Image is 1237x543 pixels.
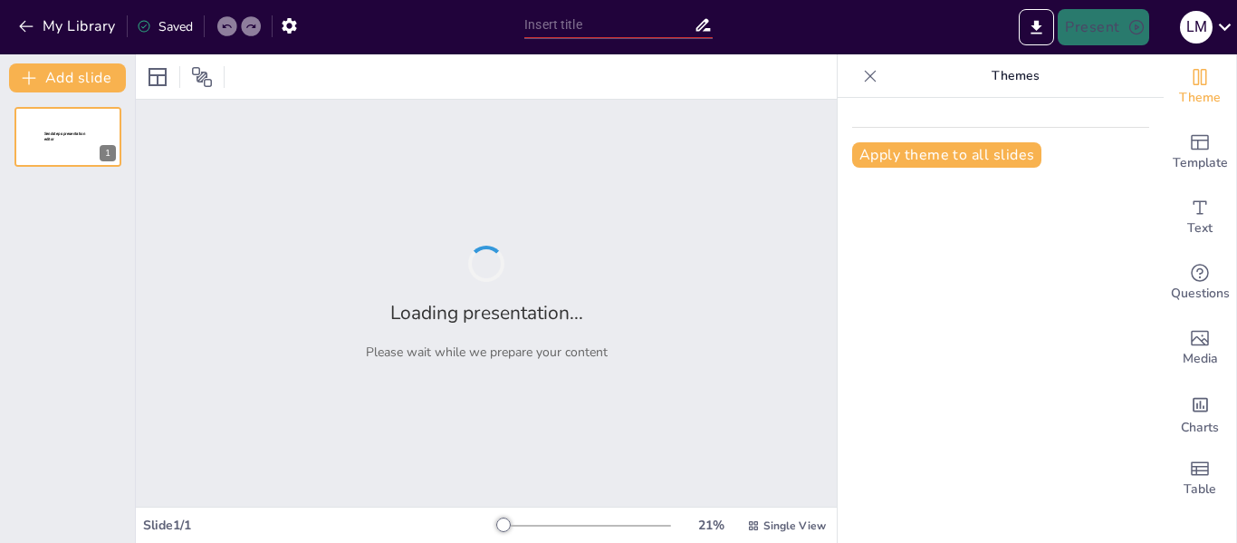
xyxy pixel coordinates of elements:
span: Template [1173,153,1228,173]
div: 21 % [689,517,733,534]
button: l m [1180,9,1213,45]
span: Table [1184,480,1216,499]
div: Slide 1 / 1 [143,517,497,534]
div: Layout [143,63,172,92]
span: Media [1183,349,1218,369]
div: Add images, graphics, shapes or video [1164,315,1236,381]
span: Charts [1181,418,1219,438]
button: My Library [14,12,123,41]
span: Theme [1179,88,1221,108]
div: 1 [100,145,116,161]
span: Single View [763,519,826,533]
h2: Loading presentation... [390,300,583,325]
button: Apply theme to all slides [852,142,1041,168]
input: Insert title [524,12,694,38]
span: Questions [1171,284,1230,304]
div: Add charts and graphs [1164,381,1236,446]
div: Add text boxes [1164,185,1236,250]
p: Themes [885,54,1146,98]
div: Get real-time input from your audience [1164,250,1236,315]
span: Text [1187,218,1213,238]
span: Position [191,66,213,88]
button: Export to PowerPoint [1019,9,1054,45]
span: Sendsteps presentation editor [44,131,85,141]
div: Change the overall theme [1164,54,1236,120]
div: l m [1180,11,1213,44]
div: Saved [137,18,193,35]
button: Add slide [9,63,126,92]
div: Add ready made slides [1164,120,1236,185]
button: Present [1058,9,1148,45]
p: Please wait while we prepare your content [366,344,608,361]
div: 1 [14,107,121,167]
div: Add a table [1164,446,1236,511]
